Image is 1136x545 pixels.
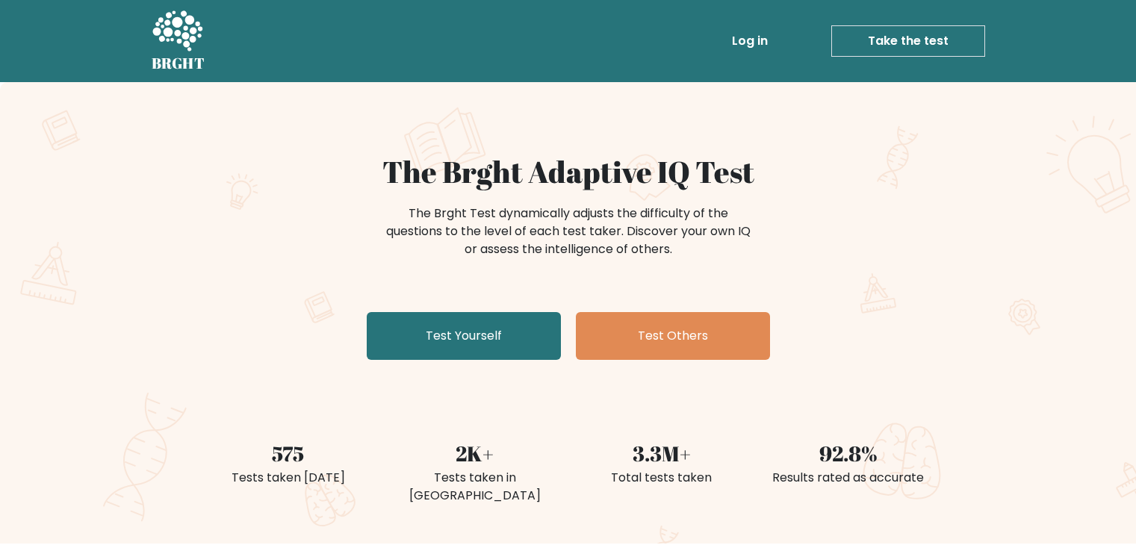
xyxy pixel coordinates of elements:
[831,25,985,57] a: Take the test
[391,469,559,505] div: Tests taken in [GEOGRAPHIC_DATA]
[577,437,746,469] div: 3.3M+
[577,469,746,487] div: Total tests taken
[152,54,205,72] h5: BRGHT
[576,312,770,360] a: Test Others
[764,437,933,469] div: 92.8%
[204,154,933,190] h1: The Brght Adaptive IQ Test
[204,469,373,487] div: Tests taken [DATE]
[726,26,774,56] a: Log in
[204,437,373,469] div: 575
[382,205,755,258] div: The Brght Test dynamically adjusts the difficulty of the questions to the level of each test take...
[367,312,561,360] a: Test Yourself
[391,437,559,469] div: 2K+
[764,469,933,487] div: Results rated as accurate
[152,6,205,76] a: BRGHT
